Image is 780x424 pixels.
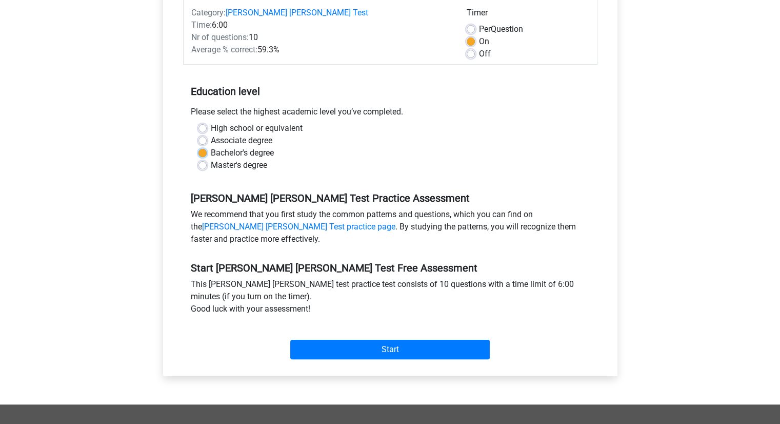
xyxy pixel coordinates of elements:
[202,222,395,232] a: [PERSON_NAME] [PERSON_NAME] Test practice page
[479,35,489,48] label: On
[479,24,491,34] span: Per
[184,31,459,44] div: 10
[467,7,589,23] div: Timer
[211,159,267,171] label: Master's degree
[191,192,590,204] h5: [PERSON_NAME] [PERSON_NAME] Test Practice Assessment
[191,262,590,274] h5: Start [PERSON_NAME] [PERSON_NAME] Test Free Assessment
[211,147,274,159] label: Bachelor's degree
[290,340,490,359] input: Start
[183,106,597,122] div: Please select the highest academic level you’ve completed.
[191,8,226,17] span: Category:
[211,134,272,147] label: Associate degree
[191,32,249,42] span: Nr of questions:
[183,208,597,249] div: We recommend that you first study the common patterns and questions, which you can find on the . ...
[211,122,303,134] label: High school or equivalent
[479,48,491,60] label: Off
[184,19,459,31] div: 6:00
[191,20,212,30] span: Time:
[226,8,368,17] a: [PERSON_NAME] [PERSON_NAME] Test
[183,278,597,319] div: This [PERSON_NAME] [PERSON_NAME] test practice test consists of 10 questions with a time limit of...
[479,23,523,35] label: Question
[191,45,257,54] span: Average % correct:
[191,81,590,102] h5: Education level
[184,44,459,56] div: 59.3%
